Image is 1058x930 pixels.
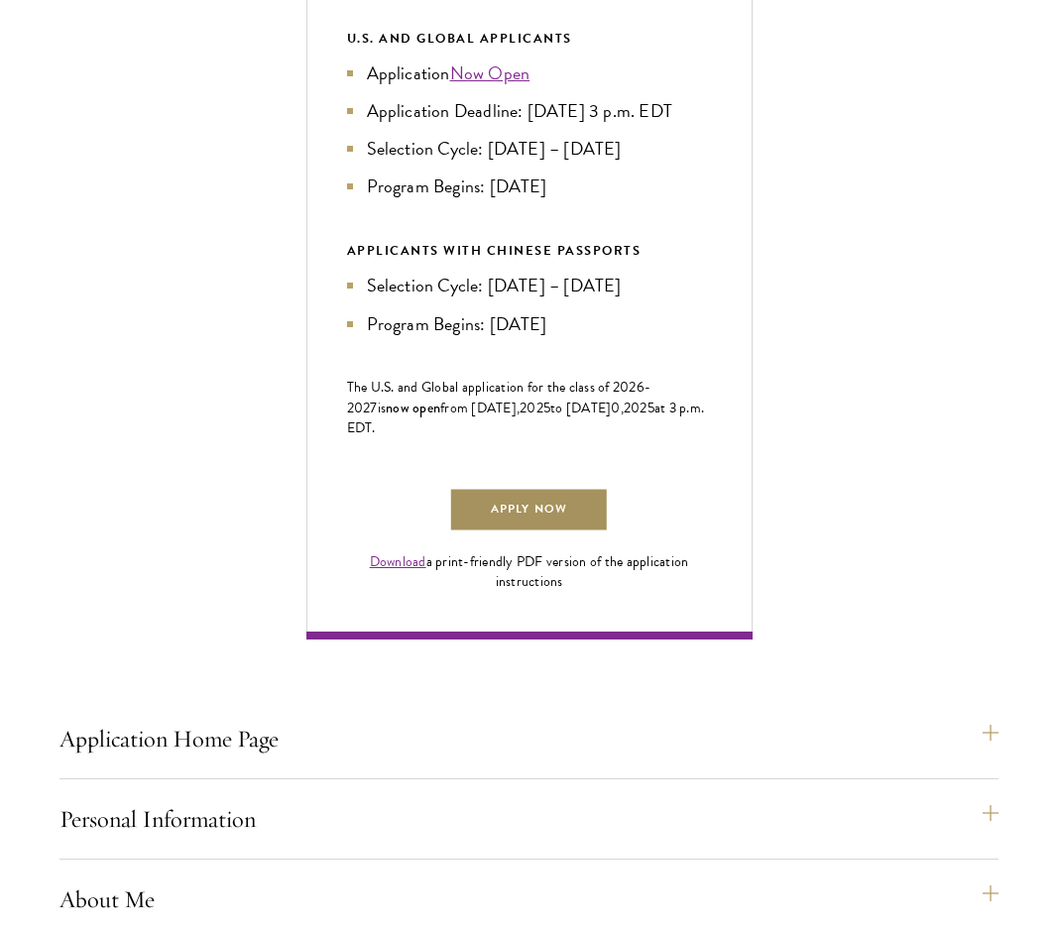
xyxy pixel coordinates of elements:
div: APPLICANTS WITH CHINESE PASSPORTS [347,240,712,262]
span: 6 [637,377,645,398]
div: U.S. and Global Applicants [347,28,712,50]
span: 7 [370,398,377,418]
li: Selection Cycle: [DATE] – [DATE] [347,135,712,163]
li: Selection Cycle: [DATE] – [DATE] [347,272,712,299]
span: is [378,398,387,418]
span: , [621,398,624,418]
span: 202 [520,398,543,418]
li: Application Deadline: [DATE] 3 p.m. EDT [347,97,712,125]
button: About Me [59,875,999,923]
span: from [DATE], [440,398,520,418]
span: 202 [624,398,647,418]
li: Application [347,59,712,87]
span: The U.S. and Global application for the class of 202 [347,377,637,398]
li: Program Begins: [DATE] [347,310,712,338]
li: Program Begins: [DATE] [347,173,712,200]
span: at 3 p.m. EDT. [347,398,705,438]
span: now open [386,398,440,417]
span: 5 [543,398,550,418]
a: Apply Now [449,488,608,532]
button: Personal Information [59,795,999,843]
div: a print-friendly PDF version of the application instructions [347,552,712,592]
a: Now Open [450,59,530,86]
a: Download [370,551,426,572]
span: to [DATE] [550,398,611,418]
span: -202 [347,377,651,418]
span: 0 [611,398,620,418]
span: 5 [647,398,654,418]
button: Application Home Page [59,715,999,762]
